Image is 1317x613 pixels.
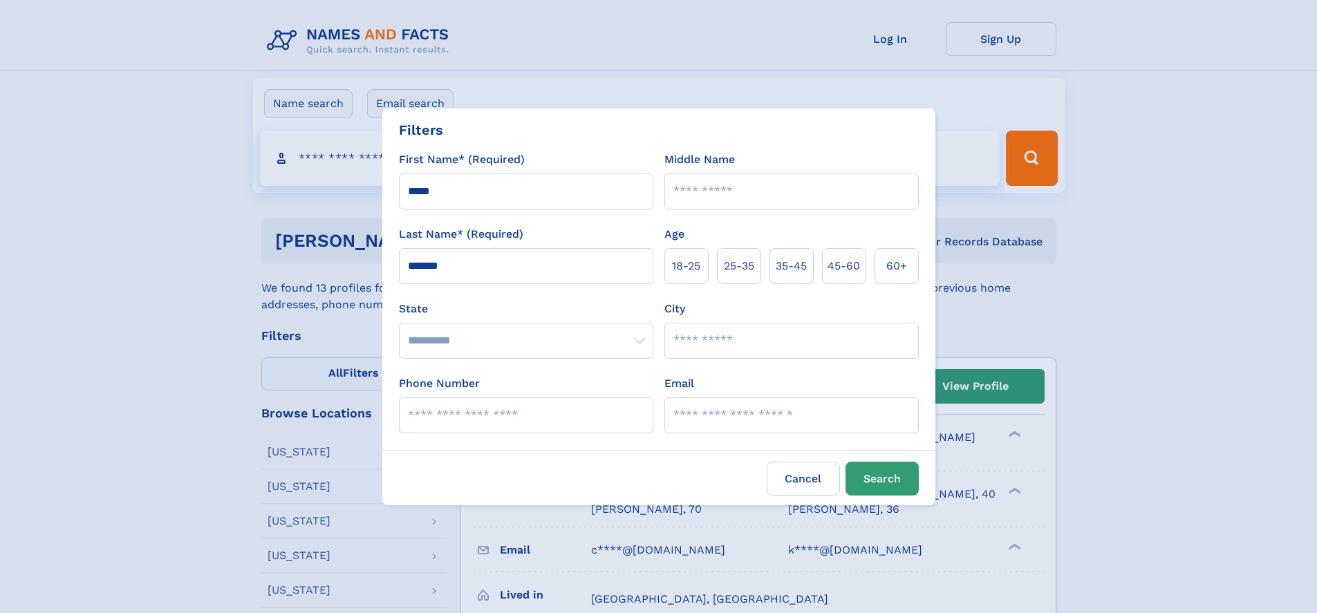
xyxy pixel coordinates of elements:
[399,375,480,392] label: Phone Number
[776,258,807,274] span: 35‑45
[399,120,443,140] div: Filters
[828,258,860,274] span: 45‑60
[664,375,694,392] label: Email
[886,258,907,274] span: 60+
[399,151,525,168] label: First Name* (Required)
[767,462,840,496] label: Cancel
[399,301,653,317] label: State
[664,151,735,168] label: Middle Name
[846,462,919,496] button: Search
[724,258,754,274] span: 25‑35
[399,226,523,243] label: Last Name* (Required)
[672,258,700,274] span: 18‑25
[664,226,684,243] label: Age
[664,301,685,317] label: City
